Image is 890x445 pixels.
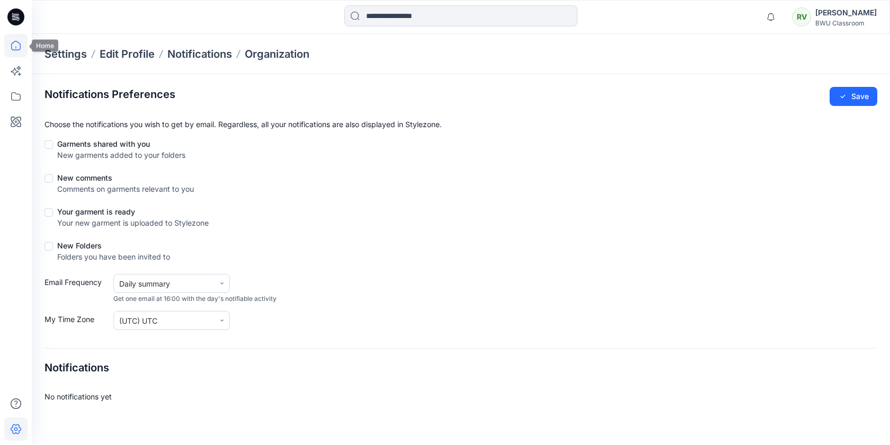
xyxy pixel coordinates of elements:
span: Get one email at 16:00 with the day's notifiable activity [113,294,277,304]
div: Comments on garments relevant to you [57,183,194,194]
a: Organization [245,47,309,61]
div: Your new garment is uploaded to Stylezone [57,217,209,228]
a: Notifications [167,47,232,61]
p: Choose the notifications you wish to get by email. Regardless, all your notifications are also di... [44,119,877,130]
div: [PERSON_NAME] [815,6,877,19]
h4: Notifications [44,361,109,374]
div: New Folders [57,240,170,251]
button: Save [830,87,877,106]
label: Email Frequency [44,277,108,304]
div: Daily summary [119,278,209,289]
h2: Notifications Preferences [44,88,175,101]
a: Edit Profile [100,47,155,61]
div: Your garment is ready [57,206,209,217]
label: My Time Zone [44,314,108,330]
div: New garments added to your folders [57,149,185,161]
p: Settings [44,47,87,61]
div: Folders you have been invited to [57,251,170,262]
div: No notifications yet [44,391,877,402]
div: New comments [57,172,194,183]
div: BWU Classroom [815,19,877,27]
div: (UTC) UTC [119,315,209,326]
div: RV [792,7,811,26]
div: Garments shared with you [57,138,185,149]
